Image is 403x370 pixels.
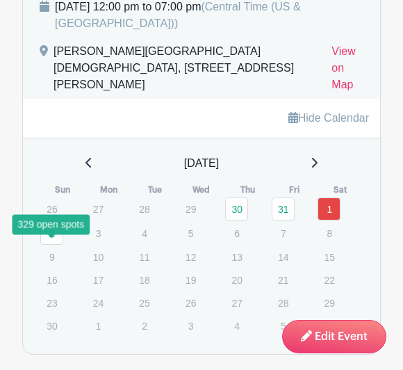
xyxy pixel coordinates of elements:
p: 22 [318,269,340,291]
p: 3 [179,315,202,337]
a: 1 [318,198,340,220]
p: 29 [318,292,340,314]
p: 4 [133,223,156,244]
p: 13 [225,246,248,268]
th: Tue [132,183,179,197]
p: 28 [133,198,156,220]
span: (Central Time (US & [GEOGRAPHIC_DATA])) [55,1,301,29]
p: 5 [179,223,202,244]
p: 10 [87,246,110,268]
p: 6 [225,223,248,244]
p: 11 [133,246,156,268]
p: 12 [179,246,202,268]
p: 3 [87,223,110,244]
p: 8 [318,223,340,244]
span: [DATE] [184,155,219,172]
p: 19 [179,269,202,291]
div: [PERSON_NAME][GEOGRAPHIC_DATA][DEMOGRAPHIC_DATA], [STREET_ADDRESS][PERSON_NAME] [54,43,320,99]
p: 7 [272,223,295,244]
p: 24 [87,292,110,314]
p: 26 [40,198,63,220]
div: 329 open spots [13,214,90,234]
p: 27 [225,292,248,314]
p: 4 [225,315,248,337]
p: 1 [87,315,110,337]
p: 25 [133,292,156,314]
a: Edit Event [282,320,386,353]
p: 9 [40,246,63,268]
th: Wed [179,183,225,197]
p: 2 [133,315,156,337]
a: View on Map [331,43,363,99]
th: Sun [40,183,86,197]
a: Hide Calendar [288,112,369,124]
p: 16 [40,269,63,291]
a: 31 [272,198,295,220]
p: 26 [179,292,202,314]
th: Sat [317,183,363,197]
th: Fri [271,183,318,197]
p: 30 [40,315,63,337]
p: 29 [179,198,202,220]
p: 28 [272,292,295,314]
p: 18 [133,269,156,291]
p: 23 [40,292,63,314]
p: 17 [87,269,110,291]
th: Mon [86,183,133,197]
p: 14 [272,246,295,268]
p: 21 [272,269,295,291]
th: Thu [224,183,271,197]
p: 5 [272,315,295,337]
p: 6 [318,315,340,337]
a: 30 [225,198,248,220]
span: Edit Event [315,331,368,342]
p: 15 [318,246,340,268]
p: 20 [225,269,248,291]
p: 27 [87,198,110,220]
